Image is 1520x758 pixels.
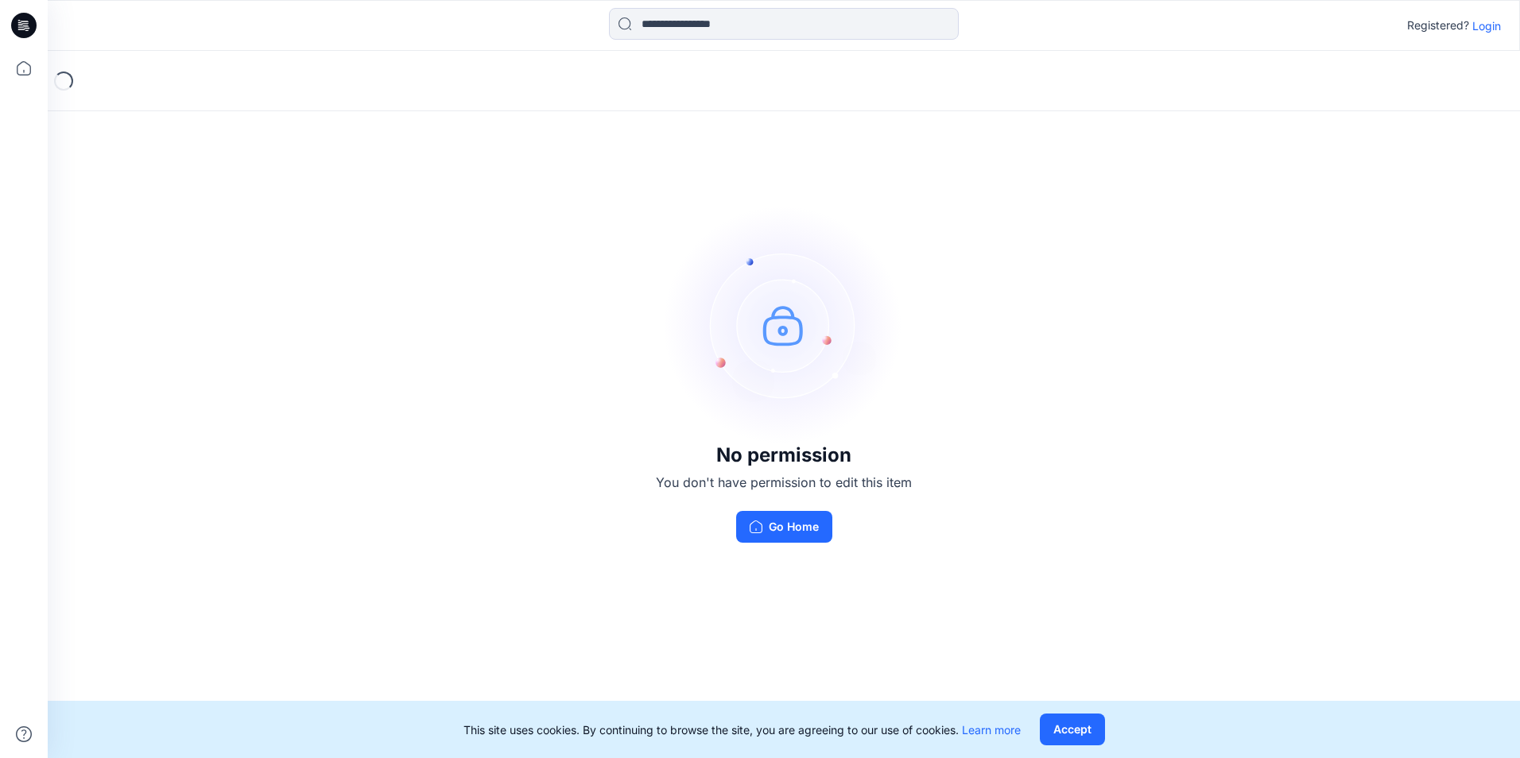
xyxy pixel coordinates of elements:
p: Registered? [1407,16,1469,35]
button: Go Home [736,511,832,543]
img: no-perm.svg [665,206,903,444]
h3: No permission [656,444,912,466]
a: Learn more [962,723,1021,737]
p: You don't have permission to edit this item [656,473,912,492]
p: This site uses cookies. By continuing to browse the site, you are agreeing to our use of cookies. [463,721,1021,738]
button: Accept [1040,714,1105,745]
p: Login [1472,17,1501,34]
